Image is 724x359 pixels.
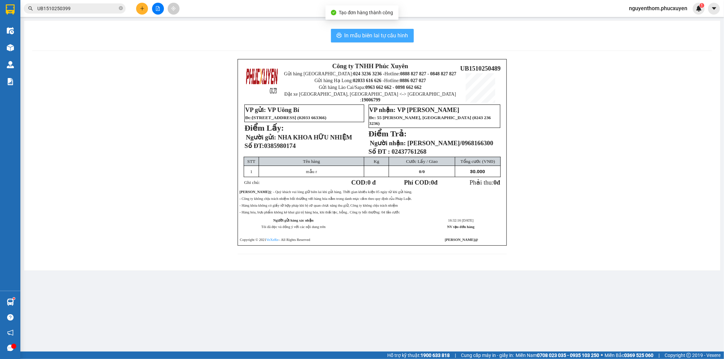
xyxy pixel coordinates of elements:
strong: Người gửi hàng xác nhận [273,219,314,222]
strong: 024 3236 3236 - [3,26,68,38]
span: Gửi hàng Lào Cai/Sapa: [319,85,422,90]
span: printer [336,33,342,39]
span: VP [PERSON_NAME] [397,106,459,113]
span: In mẫu biên lai tự cấu hình [345,31,408,40]
span: Tạo đơn hàng thành công [339,10,393,15]
strong: Điểm Trả: [369,129,407,138]
button: file-add [152,3,164,15]
span: Miền Nam [516,352,599,359]
strong: NV tạo đơn hàng [447,225,475,229]
span: notification [7,329,14,336]
img: warehouse-icon [7,44,14,51]
span: search [28,6,33,11]
span: Tổng cước (VNĐ) [461,159,495,164]
span: STT [247,159,256,164]
span: Người gửi: [246,134,276,141]
strong: VP nhận: [369,106,396,113]
span: - Công ty không chịu trách nhiệm bồi thường vơi hàng hóa nằm trong danh mục cấm theo quy định của... [240,197,412,201]
span: 02437761268 [392,148,427,155]
strong: 0888 827 827 - 0848 827 827 [400,71,457,76]
button: plus [136,3,148,15]
button: caret-down [708,3,720,15]
span: 16:32:16 [DATE] [448,219,474,222]
img: icon-new-feature [696,5,702,12]
sup: 1 [700,3,704,8]
img: warehouse-icon [7,299,14,306]
span: /0 [419,169,425,174]
strong: Số ĐT: [244,142,296,149]
strong: 0963 662 662 - 0898 662 662 [365,85,422,90]
span: check-circle [331,10,336,15]
span: [PERSON_NAME]/0968166300 [407,139,493,147]
span: Tôi đã đọc và đồng ý với các nội dung trên [261,225,326,229]
span: 0 đ [368,179,376,186]
span: Hỗ trợ kỹ thuật: [387,352,450,359]
span: plus [140,6,145,11]
span: 0 [431,179,434,186]
span: Đặt xe [GEOGRAPHIC_DATA], [GEOGRAPHIC_DATA] <-> [GEOGRAPHIC_DATA] : [284,92,456,102]
span: aim [171,6,176,11]
strong: [PERSON_NAME]@ [445,238,478,242]
span: Tên hàng [303,159,320,164]
span: 30.000 [470,169,485,174]
button: aim [168,3,180,15]
span: đ [497,179,500,186]
span: Đc [STREET_ADDRESS] ( [245,115,326,120]
strong: Số ĐT : [369,148,390,155]
span: file-add [155,6,160,11]
strong: 0369 525 060 [624,353,653,358]
img: warehouse-icon [7,27,14,34]
span: Kg [374,159,379,164]
img: logo-vxr [6,4,15,15]
span: nguyenthom.phucxuyen [624,4,693,13]
span: : - Quý khách vui lòng giữ biên lai khi gửi hàng. Thời gian khiếu kiện 05 ngày từ khi gửi hàng. [240,190,412,194]
span: 02033 663366) [299,115,326,120]
strong: 1900 633 818 [421,353,450,358]
span: VP Uông Bí [267,106,299,113]
strong: Điểm Lấy: [244,124,284,132]
span: | [658,352,660,359]
span: Copyright © 2021 – All Rights Reserved [240,238,310,242]
span: Cung cấp máy in - giấy in: [461,352,514,359]
strong: Người nhận: [370,139,406,147]
strong: [PERSON_NAME] [240,190,270,194]
span: | [455,352,456,359]
span: Gửi hàng [GEOGRAPHIC_DATA]: Hotline: [3,20,68,44]
span: - Hàng hóa, bưu phẩm không kê khai giá trị hàng hóa, khi thất lạc, hỏng.. Công ty bồi thường: 04 ... [240,210,400,214]
a: VeXeRe [266,238,279,242]
span: Gửi hàng [GEOGRAPHIC_DATA]: Hotline: [284,71,457,76]
span: - Hàng khóa không có giấy tờ hợp pháp khi bị cơ quan chưc năng thu giữ, Công ty không chịu trách ... [240,204,398,207]
span: 1 [701,3,703,8]
span: close-circle [119,6,123,10]
span: 0243 236 3236) [369,115,491,126]
span: message [7,345,14,351]
span: Phải thu: [469,179,500,186]
strong: Công ty TNHH Phúc Xuyên [7,3,64,18]
strong: 02033 616 626 - [353,78,384,83]
span: copyright [686,353,691,358]
span: Miền Bắc [605,352,653,359]
strong: COD: [351,179,376,186]
span: Gửi hàng Hạ Long: Hotline: [6,45,65,63]
span: Gửi hàng Hạ Long: Hotline: [315,78,426,83]
span: Đc: 55 [PERSON_NAME], [GEOGRAPHIC_DATA] ( [369,115,491,126]
strong: VP gửi: [245,106,266,113]
span: UB1510250489 [460,65,501,72]
strong: ý [270,190,271,194]
sup: 1 [13,298,15,300]
strong: 0888 827 827 - 0848 827 827 [14,32,68,44]
strong: 0886 027 027 [400,78,426,83]
img: solution-icon [7,78,14,85]
strong: 19006799 [361,97,380,102]
span: close-circle [119,5,123,12]
strong: Công ty TNHH Phúc Xuyên [332,62,408,70]
strong: Phí COD: đ [404,179,438,186]
img: logo [245,64,279,97]
input: Tìm tên, số ĐT hoặc mã đơn [37,5,117,12]
span: mẫu r [306,169,317,174]
span: Cước Lấy / Giao [406,159,438,164]
span: 0385980174 [264,142,296,149]
span: 0 [494,179,497,186]
span: Ghi chú: [244,180,260,185]
button: printerIn mẫu biên lai tự cấu hình [331,29,414,42]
